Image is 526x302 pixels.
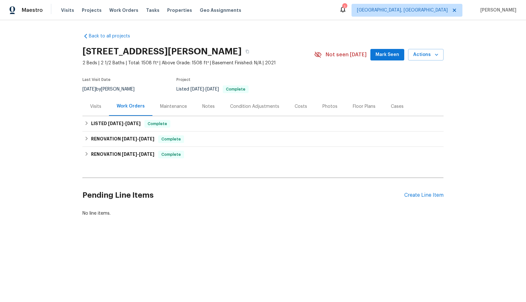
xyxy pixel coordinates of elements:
span: [DATE] [82,87,96,91]
h2: [STREET_ADDRESS][PERSON_NAME] [82,48,242,55]
span: Visits [61,7,74,13]
span: Last Visit Date [82,78,111,82]
div: LISTED [DATE]-[DATE]Complete [82,116,444,131]
div: Floor Plans [353,103,375,110]
span: [DATE] [205,87,219,91]
span: [PERSON_NAME] [478,7,516,13]
div: RENOVATION [DATE]-[DATE]Complete [82,131,444,147]
button: Mark Seen [370,49,404,61]
h6: LISTED [91,120,141,128]
span: Maestro [22,7,43,13]
div: Photos [322,103,337,110]
div: Costs [295,103,307,110]
div: Cases [391,103,404,110]
h2: Pending Line Items [82,180,404,210]
button: Actions [408,49,444,61]
span: [DATE] [122,137,137,141]
span: Complete [159,136,183,142]
span: [DATE] [125,121,141,126]
span: Complete [223,87,248,91]
span: [DATE] [122,152,137,156]
span: 2 Beds | 2 1/2 Baths | Total: 1508 ft² | Above Grade: 1508 ft² | Basement Finished: N/A | 2021 [82,60,314,66]
span: Actions [413,51,438,59]
div: Condition Adjustments [230,103,279,110]
div: Visits [90,103,101,110]
span: - [190,87,219,91]
h6: RENOVATION [91,151,154,158]
span: - [122,137,154,141]
span: Work Orders [109,7,138,13]
span: Complete [145,121,170,127]
div: Create Line Item [404,192,444,198]
span: Geo Assignments [200,7,241,13]
div: Notes [202,103,215,110]
span: Listed [176,87,249,91]
span: [DATE] [190,87,204,91]
span: Project [176,78,190,82]
div: by [PERSON_NAME] [82,85,142,93]
div: Work Orders [117,103,145,109]
span: [DATE] [139,152,154,156]
span: [DATE] [108,121,123,126]
button: Copy Address [242,46,253,57]
span: Properties [167,7,192,13]
span: - [108,121,141,126]
span: [GEOGRAPHIC_DATA], [GEOGRAPHIC_DATA] [357,7,448,13]
span: [DATE] [139,137,154,141]
div: 1 [342,4,347,10]
span: Complete [159,151,183,158]
div: Maintenance [160,103,187,110]
span: - [122,152,154,156]
h6: RENOVATION [91,135,154,143]
span: Projects [82,7,102,13]
a: Back to all projects [82,33,144,39]
div: RENOVATION [DATE]-[DATE]Complete [82,147,444,162]
div: No line items. [82,210,444,217]
span: Mark Seen [375,51,399,59]
span: Not seen [DATE] [326,52,367,58]
span: Tasks [146,8,159,12]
